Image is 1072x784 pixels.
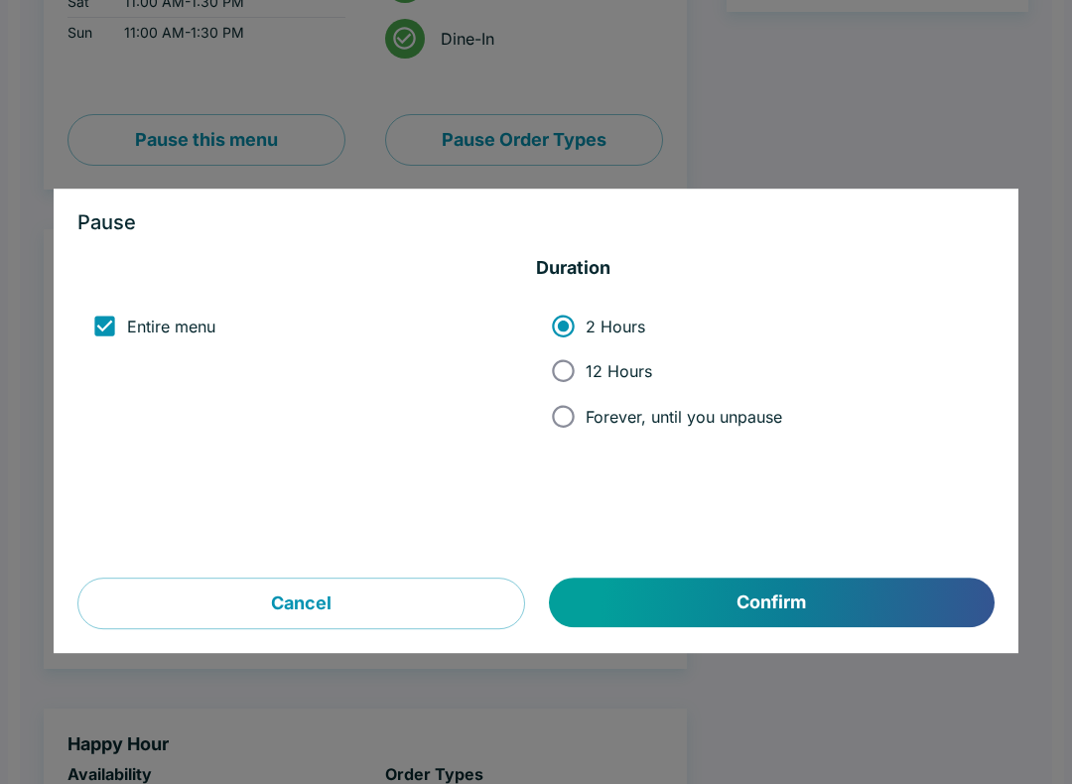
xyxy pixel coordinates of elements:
button: Cancel [77,578,525,629]
h3: Pause [77,212,995,232]
span: Entire menu [127,317,215,336]
h5: ‏ [77,256,536,280]
span: 12 Hours [586,361,652,381]
h5: Duration [536,256,995,280]
span: 2 Hours [586,317,645,336]
span: Forever, until you unpause [586,407,782,427]
button: Confirm [549,578,995,627]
